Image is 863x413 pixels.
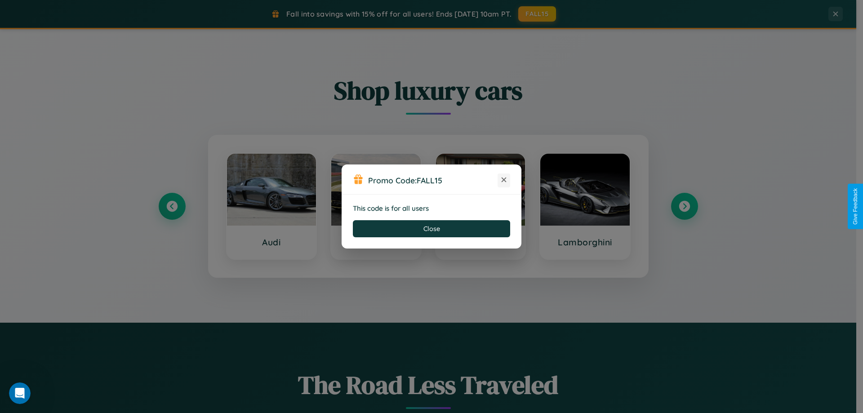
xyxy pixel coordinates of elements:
b: FALL15 [417,175,442,185]
div: Give Feedback [852,188,859,225]
h3: Promo Code: [368,175,498,185]
button: Close [353,220,510,237]
strong: This code is for all users [353,204,429,213]
iframe: Intercom live chat [9,382,31,404]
